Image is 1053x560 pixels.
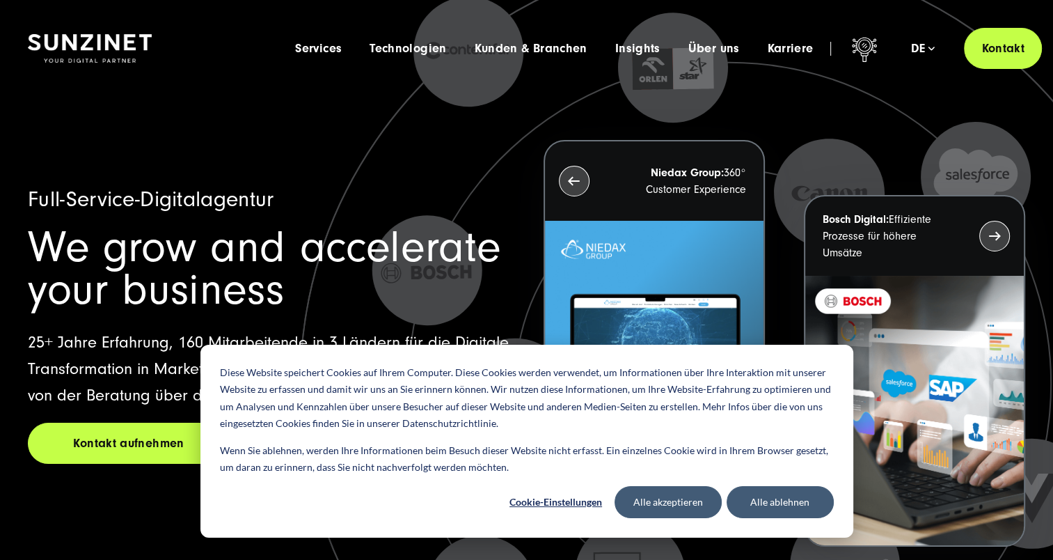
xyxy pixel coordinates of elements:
[295,42,342,56] a: Services
[805,276,1024,545] img: BOSCH - Kundeprojekt - Digital Transformation Agentur SUNZINET
[220,364,834,433] p: Diese Website speichert Cookies auf Ihrem Computer. Diese Cookies werden verwendet, um Informatio...
[28,34,152,63] img: SUNZINET Full Service Digital Agentur
[200,345,853,538] div: Cookie banner
[615,164,746,198] p: 360° Customer Experience
[615,42,660,56] a: Insights
[964,28,1042,69] a: Kontakt
[475,42,587,56] a: Kunden & Branchen
[823,211,954,261] p: Effiziente Prozesse für höhere Umsätze
[651,166,724,179] strong: Niedax Group:
[28,423,230,464] a: Kontakt aufnehmen
[804,195,1025,547] button: Bosch Digital:Effiziente Prozesse für höhere Umsätze BOSCH - Kundeprojekt - Digital Transformatio...
[545,221,763,490] img: Letztes Projekt von Niedax. Ein Laptop auf dem die Niedax Website geöffnet ist, auf blauem Hinter...
[910,42,935,56] div: de
[823,213,889,226] strong: Bosch Digital:
[220,442,834,476] p: Wenn Sie ablehnen, werden Ihre Informationen beim Besuch dieser Website nicht erfasst. Ein einzel...
[28,329,509,409] p: 25+ Jahre Erfahrung, 160 Mitarbeitende in 3 Ländern für die Digitale Transformation in Marketing,...
[502,486,610,518] button: Cookie-Einstellungen
[370,42,446,56] a: Technologien
[28,187,274,212] span: Full-Service-Digitalagentur
[28,222,500,315] span: We grow and accelerate your business
[688,42,740,56] a: Über uns
[615,486,722,518] button: Alle akzeptieren
[544,140,765,492] button: Niedax Group:360° Customer Experience Letztes Projekt von Niedax. Ein Laptop auf dem die Niedax W...
[767,42,813,56] a: Karriere
[727,486,834,518] button: Alle ablehnen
